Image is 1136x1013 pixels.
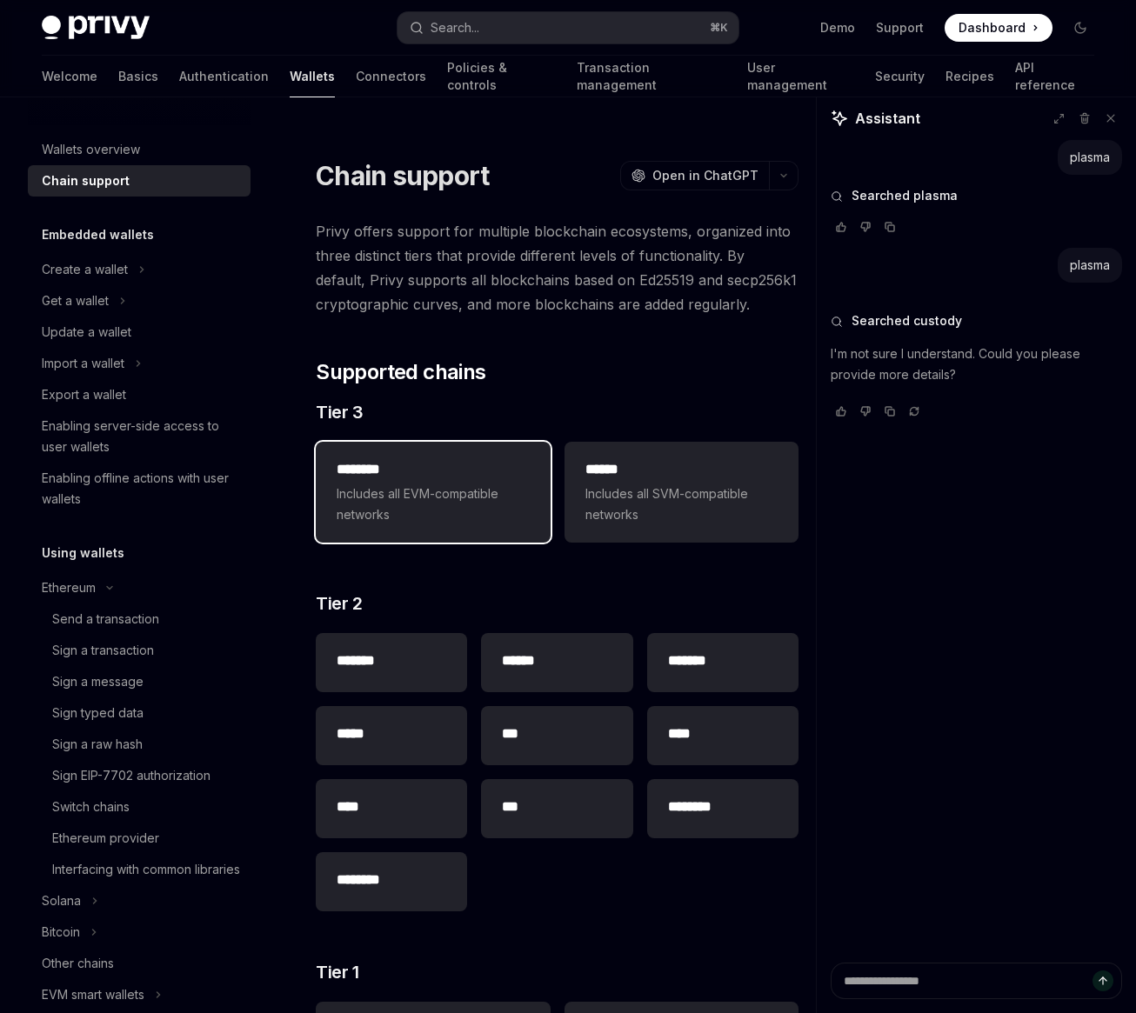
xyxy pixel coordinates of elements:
[42,224,154,245] h5: Embedded wallets
[42,890,81,911] div: Solana
[179,56,269,97] a: Authentication
[28,254,251,285] button: Create a wallet
[356,56,426,97] a: Connectors
[959,19,1026,37] span: Dashboard
[52,671,144,692] div: Sign a message
[831,403,852,420] button: Vote that response was good
[28,854,251,885] a: Interfacing with common libraries
[316,591,362,616] span: Tier 2
[42,56,97,97] a: Welcome
[28,379,251,410] a: Export a wallet
[316,219,799,317] span: Privy offers support for multiple blockchain ecosystems, organized into three distinct tiers that...
[876,19,924,37] a: Support
[28,979,251,1010] button: EVM smart wallets
[577,56,727,97] a: Transaction management
[879,218,900,236] button: Copy chat response
[42,922,80,943] div: Bitcoin
[28,463,251,515] a: Enabling offline actions with user wallets
[1066,14,1094,42] button: Toggle dark mode
[42,290,109,311] div: Get a wallet
[42,984,144,1005] div: EVM smart wallets
[585,483,778,525] span: Includes all SVM-compatible networks
[42,543,124,563] h5: Using wallets
[42,953,114,974] div: Other chains
[28,823,251,854] a: Ethereum provider
[52,609,159,630] div: Send a transaction
[52,765,210,786] div: Sign EIP-7702 authorization
[852,187,958,204] span: Searched plasma
[52,703,144,723] div: Sign typed data
[831,963,1122,999] textarea: Ask a question...
[710,21,728,35] span: ⌘ K
[316,400,363,424] span: Tier 3
[316,160,489,191] h1: Chain support
[620,161,769,190] button: Open in ChatGPT
[42,468,240,510] div: Enabling offline actions with user wallets
[42,577,96,598] div: Ethereum
[118,56,158,97] a: Basics
[28,729,251,760] a: Sign a raw hash
[1015,56,1094,97] a: API reference
[447,56,556,97] a: Policies & controls
[28,134,251,165] a: Wallets overview
[28,285,251,317] button: Get a wallet
[431,17,479,38] div: Search...
[852,312,962,330] span: Searched custody
[879,403,900,420] button: Copy chat response
[28,317,251,348] a: Update a wallet
[398,12,739,43] button: Search...⌘K
[42,16,150,40] img: dark logo
[1093,970,1113,991] button: Send message
[42,322,131,343] div: Update a wallet
[565,442,799,543] a: **** *Includes all SVM-compatible networks
[1070,149,1110,166] div: plasma
[831,187,1122,204] button: Searched plasma
[28,635,251,666] a: Sign a transaction
[28,410,251,463] a: Enabling server-side access to user wallets
[42,259,128,280] div: Create a wallet
[316,358,485,386] span: Supported chains
[42,416,240,457] div: Enabling server-side access to user wallets
[831,312,1122,330] button: Searched custody
[28,603,251,635] a: Send a transaction
[946,56,994,97] a: Recipes
[652,167,758,184] span: Open in ChatGPT
[904,403,925,420] button: Reload last chat
[337,483,529,525] span: Includes all EVM-compatible networks
[42,353,124,374] div: Import a wallet
[42,384,126,405] div: Export a wallet
[42,170,130,191] div: Chain support
[290,56,335,97] a: Wallets
[855,108,920,129] span: Assistant
[855,403,876,420] button: Vote that response was not good
[52,640,154,661] div: Sign a transaction
[316,442,550,543] a: **** ***Includes all EVM-compatible networks
[52,734,143,755] div: Sign a raw hash
[28,885,251,916] button: Solana
[52,859,240,880] div: Interfacing with common libraries
[28,348,251,379] button: Import a wallet
[28,791,251,823] a: Switch chains
[28,948,251,979] a: Other chains
[1070,257,1110,274] div: plasma
[28,165,251,197] a: Chain support
[831,343,1122,385] p: I'm not sure I understand. Could you please provide more details?
[42,139,140,160] div: Wallets overview
[820,19,855,37] a: Demo
[875,56,925,97] a: Security
[28,572,251,603] button: Ethereum
[855,218,876,236] button: Vote that response was not good
[831,218,852,236] button: Vote that response was good
[28,666,251,697] a: Sign a message
[28,916,251,948] button: Bitcoin
[28,697,251,729] a: Sign typed data
[52,796,130,817] div: Switch chains
[747,56,854,97] a: User management
[52,828,159,849] div: Ethereum provider
[28,760,251,791] a: Sign EIP-7702 authorization
[945,14,1052,42] a: Dashboard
